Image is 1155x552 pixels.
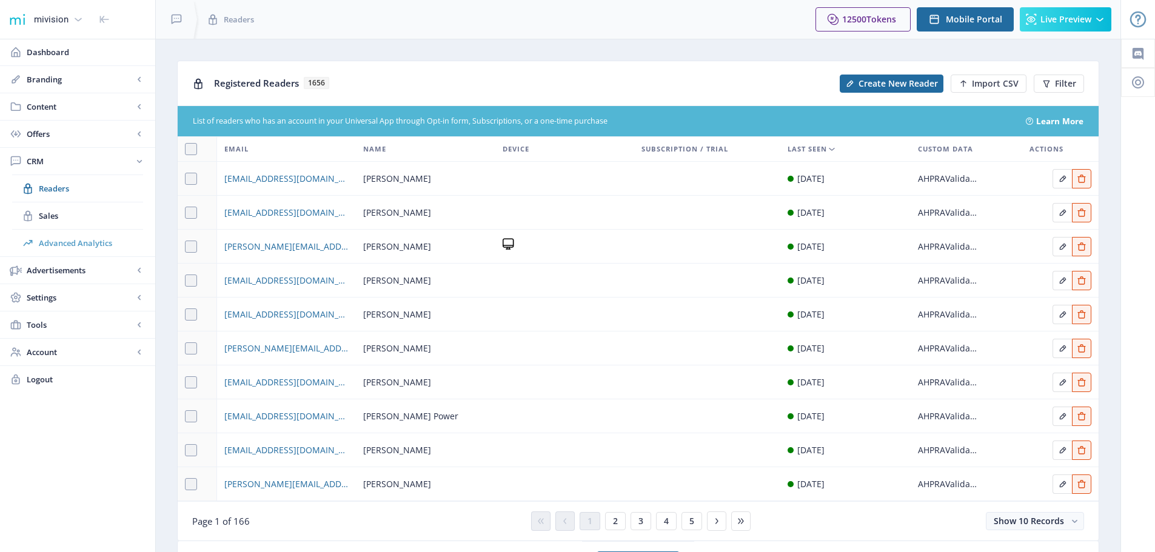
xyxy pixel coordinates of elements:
[641,142,728,156] span: Subscription / Trial
[27,155,133,167] span: CRM
[1072,273,1091,285] a: Edit page
[27,264,133,276] span: Advertisements
[12,175,143,202] a: Readers
[866,13,896,25] span: Tokens
[27,319,133,331] span: Tools
[224,239,349,254] span: [PERSON_NAME][EMAIL_ADDRESS][PERSON_NAME][PERSON_NAME][DOMAIN_NAME]
[1053,477,1072,488] a: Edit page
[224,142,249,156] span: Email
[224,409,349,424] a: [EMAIL_ADDRESS][DOMAIN_NAME]
[12,230,143,256] a: Advanced Analytics
[363,409,458,424] span: [PERSON_NAME] Power
[1053,307,1072,319] a: Edit page
[363,341,431,356] span: [PERSON_NAME]
[815,7,911,32] button: 12500Tokens
[27,101,133,113] span: Content
[363,307,431,322] span: [PERSON_NAME]
[1072,409,1091,421] a: Edit page
[918,477,979,491] div: AHPRAValidated: 0
[951,75,1026,93] button: Import CSV
[946,15,1002,24] span: Mobile Portal
[363,142,386,156] span: Name
[177,61,1099,541] app-collection-view: Registered Readers
[638,516,643,526] span: 3
[27,73,133,85] span: Branding
[214,77,299,89] span: Registered Readers
[1053,205,1072,217] a: Edit page
[1072,443,1091,454] a: Edit page
[797,375,825,390] div: [DATE]
[304,77,329,89] span: 1656
[192,515,250,527] span: Page 1 of 166
[1072,239,1091,251] a: Edit page
[613,516,618,526] span: 2
[1053,171,1072,183] a: Edit page
[39,210,143,222] span: Sales
[797,443,825,457] div: [DATE]
[1020,7,1111,32] button: Live Preview
[788,142,827,156] span: Last Seen
[224,273,349,288] a: [EMAIL_ADDRESS][DOMAIN_NAME]
[1053,239,1072,251] a: Edit page
[224,375,349,390] a: [EMAIL_ADDRESS][DOMAIN_NAME]
[363,205,431,220] span: [PERSON_NAME]
[363,375,431,390] span: [PERSON_NAME]
[918,409,979,424] div: AHPRAValidated: 0
[7,10,27,29] img: 1f20cf2a-1a19-485c-ac21-848c7d04f45b.png
[224,307,349,322] a: [EMAIL_ADDRESS][DOMAIN_NAME]
[797,205,825,220] div: [DATE]
[12,202,143,229] a: Sales
[27,291,133,304] span: Settings
[224,477,349,491] a: [PERSON_NAME][EMAIL_ADDRESS][PERSON_NAME][DOMAIN_NAME]
[918,142,973,156] span: Custom Data
[1072,341,1091,353] a: Edit page
[681,512,702,530] button: 5
[631,512,651,530] button: 3
[193,116,1011,127] div: List of readers who has an account in your Universal App through Opt-in form, Subscriptions, or a...
[363,443,431,457] span: [PERSON_NAME]
[1029,142,1063,156] span: Actions
[797,341,825,356] div: [DATE]
[1053,341,1072,353] a: Edit page
[797,409,825,424] div: [DATE]
[27,128,133,140] span: Offers
[918,307,979,322] div: AHPRAValidated: 0
[1040,15,1091,24] span: Live Preview
[34,6,69,33] div: mivision
[943,75,1026,93] a: New page
[224,341,349,356] a: [PERSON_NAME][EMAIL_ADDRESS][DOMAIN_NAME]
[972,79,1019,88] span: Import CSV
[859,79,938,88] span: Create New Reader
[224,205,349,220] a: [EMAIL_ADDRESS][DOMAIN_NAME]
[797,239,825,254] div: [DATE]
[1053,409,1072,421] a: Edit page
[797,307,825,322] div: [DATE]
[656,512,677,530] button: 4
[1053,273,1072,285] a: Edit page
[1036,115,1083,127] a: Learn More
[588,516,592,526] span: 1
[39,182,143,195] span: Readers
[503,142,529,156] span: Device
[363,273,431,288] span: [PERSON_NAME]
[1055,79,1076,88] span: Filter
[797,171,825,186] div: [DATE]
[797,477,825,491] div: [DATE]
[224,13,254,25] span: Readers
[27,46,146,58] span: Dashboard
[1053,375,1072,387] a: Edit page
[1053,443,1072,454] a: Edit page
[1034,75,1084,93] button: Filter
[27,346,133,358] span: Account
[1072,205,1091,217] a: Edit page
[918,341,979,356] div: AHPRAValidated: 0
[664,516,669,526] span: 4
[840,75,943,93] button: Create New Reader
[224,171,349,186] a: [EMAIL_ADDRESS][DOMAIN_NAME]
